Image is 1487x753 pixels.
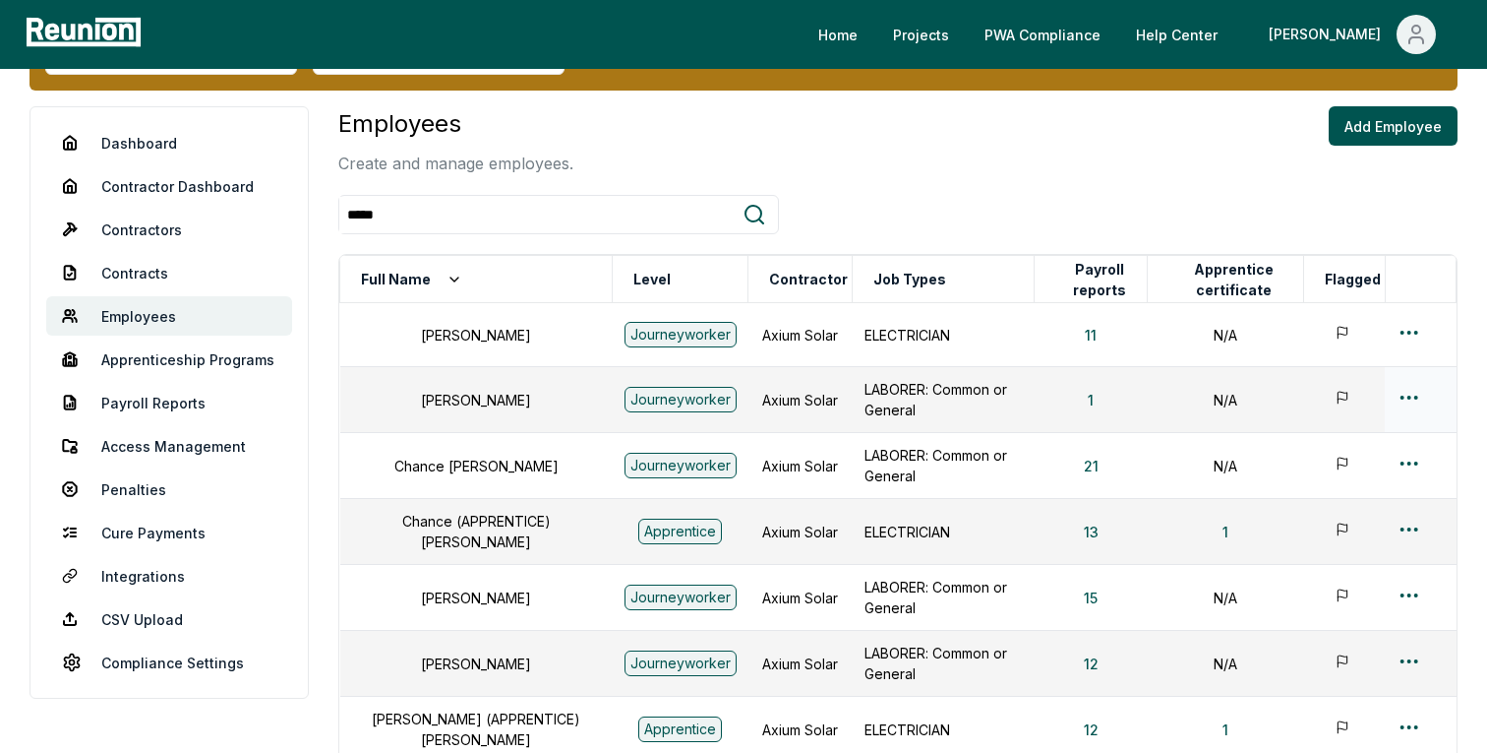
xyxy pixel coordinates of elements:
[864,643,1023,684] p: LABORER: Common or General
[338,106,573,142] h3: Employees
[1164,260,1303,299] button: Apprentice certificate
[46,513,292,552] a: Cure Payments
[625,322,737,347] div: Journeyworker
[864,325,1023,345] p: ELECTRICIAN
[629,260,675,299] button: Level
[46,599,292,639] a: CSV Upload
[748,565,853,631] td: Axium Solar
[803,15,873,54] a: Home
[864,379,1023,420] p: LABORER: Common or General
[340,303,613,367] td: [PERSON_NAME]
[625,651,737,676] div: Journeyworker
[1147,565,1303,631] td: N/A
[338,152,573,175] p: Create and manage employees.
[625,387,737,412] div: Journeyworker
[803,15,1467,54] nav: Main
[638,519,722,544] div: Apprentice
[1147,367,1303,433] td: N/A
[1329,106,1457,146] button: Add Employee
[46,166,292,206] a: Contractor Dashboard
[864,522,1023,542] p: ELECTRICIAN
[625,453,737,478] div: Journeyworker
[1068,578,1113,617] button: 15
[1068,512,1114,551] button: 13
[877,15,965,54] a: Projects
[1147,303,1303,367] td: N/A
[864,720,1023,740] p: ELECTRICIAN
[1147,631,1303,697] td: N/A
[969,15,1116,54] a: PWA Compliance
[46,340,292,379] a: Apprenticeship Programs
[46,296,292,336] a: Employees
[46,643,292,682] a: Compliance Settings
[340,631,613,697] td: [PERSON_NAME]
[46,556,292,596] a: Integrations
[357,260,466,299] button: Full Name
[1120,15,1233,54] a: Help Center
[1147,433,1303,499] td: N/A
[748,631,853,697] td: Axium Solar
[869,260,950,299] button: Job Types
[1253,15,1452,54] button: [PERSON_NAME]
[340,367,613,433] td: [PERSON_NAME]
[340,565,613,631] td: [PERSON_NAME]
[340,499,613,565] td: Chance (APPRENTICE) [PERSON_NAME]
[1207,710,1244,749] button: 1
[46,426,292,466] a: Access Management
[1207,512,1244,551] button: 1
[46,470,292,509] a: Penalties
[1321,260,1385,299] button: Flagged
[1068,644,1114,683] button: 12
[748,303,853,367] td: Axium Solar
[748,499,853,565] td: Axium Solar
[46,383,292,422] a: Payroll Reports
[638,717,722,742] div: Apprentice
[864,577,1023,618] p: LABORER: Common or General
[864,445,1023,486] p: LABORER: Common or General
[1068,710,1114,749] button: 12
[1051,260,1147,299] button: Payroll reports
[1068,446,1114,485] button: 21
[1072,380,1109,419] button: 1
[46,210,292,249] a: Contractors
[46,253,292,292] a: Contracts
[340,433,613,499] td: Chance [PERSON_NAME]
[765,260,852,299] button: Contractor
[1069,315,1112,354] button: 11
[46,123,292,162] a: Dashboard
[625,585,737,610] div: Journeyworker
[1269,15,1389,54] div: [PERSON_NAME]
[748,433,853,499] td: Axium Solar
[748,367,853,433] td: Axium Solar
